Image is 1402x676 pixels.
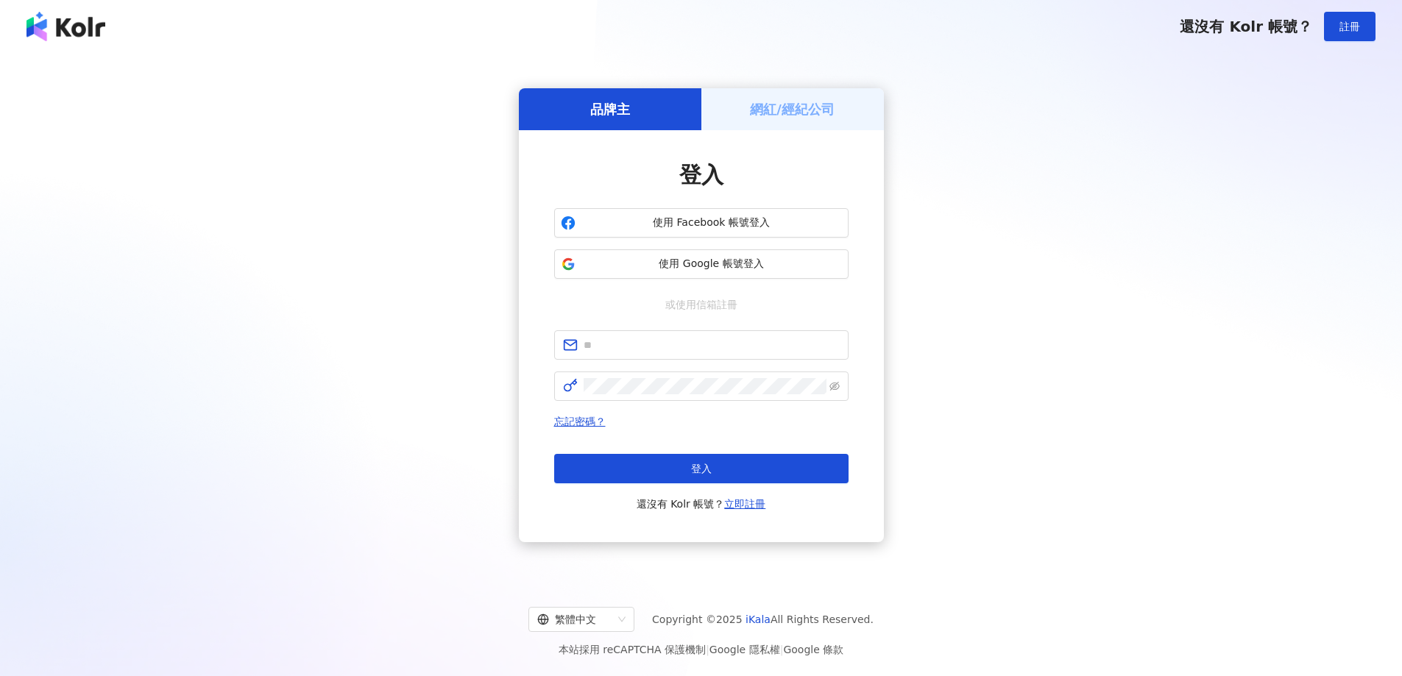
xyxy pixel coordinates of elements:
[637,495,766,513] span: 還沒有 Kolr 帳號？
[679,162,723,188] span: 登入
[581,216,842,230] span: 使用 Facebook 帳號登入
[26,12,105,41] img: logo
[590,100,630,118] h5: 品牌主
[1339,21,1360,32] span: 註冊
[655,296,748,313] span: 或使用信箱註冊
[780,644,784,655] span: |
[750,100,835,118] h5: 網紅/經紀公司
[554,454,849,483] button: 登入
[691,463,712,474] span: 登入
[709,644,780,655] a: Google 隱私權
[1180,18,1312,35] span: 還沒有 Kolr 帳號？
[706,644,709,655] span: |
[554,249,849,279] button: 使用 Google 帳號登入
[554,416,606,427] a: 忘記密碼？
[783,644,843,655] a: Google 條款
[581,257,842,271] span: 使用 Google 帳號登入
[829,381,840,391] span: eye-invisible
[554,208,849,238] button: 使用 Facebook 帳號登入
[724,498,765,510] a: 立即註冊
[1324,12,1376,41] button: 註冊
[537,608,612,631] div: 繁體中文
[652,611,874,628] span: Copyright © 2025 All Rights Reserved.
[746,613,771,625] a: iKala
[559,641,843,658] span: 本站採用 reCAPTCHA 保護機制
